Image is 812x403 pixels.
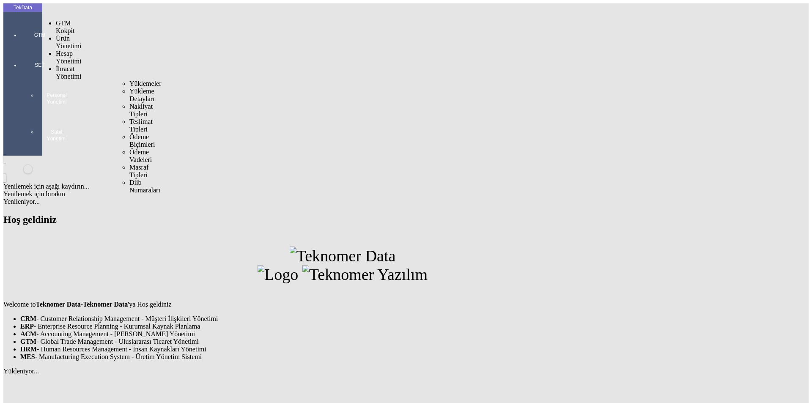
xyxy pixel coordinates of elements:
[83,301,128,308] strong: Teknomer Data
[258,265,298,284] img: Logo
[290,247,396,265] img: Teknomer Data
[56,19,74,34] span: GTM Kokpit
[20,353,35,360] strong: MES
[129,179,160,194] span: Diib Numaraları
[3,183,682,190] div: Yenilemek için aşağı kaydırın...
[20,315,682,323] li: - Customer Relationship Management - Müşteri İlişkileri Yönetimi
[20,353,682,361] li: - Manufacturing Execution System - Üretim Yönetim Sistemi
[27,62,52,69] span: SET
[20,338,36,345] strong: GTM
[3,301,682,308] p: Welcome to - 'ya Hoş geldiniz
[129,88,155,102] span: Yükleme Detayları
[129,164,148,178] span: Masraf Tipleri
[20,330,36,337] strong: ACM
[36,301,80,308] strong: Teknomer Data
[3,367,682,375] div: Yükleniyor...
[56,65,81,80] span: İhracat Yönetimi
[3,4,42,11] div: TekData
[20,338,682,345] li: - Global Trade Management - Uluslararası Ticaret Yönetimi
[129,118,153,133] span: Teslimat Tipleri
[129,148,152,163] span: Ödeme Vadeleri
[56,35,81,49] span: Ürün Yönetimi
[56,50,81,65] span: Hesap Yönetimi
[20,323,34,330] strong: ERP
[3,214,682,225] h2: Hoş geldiniz
[20,330,682,338] li: - Accounting Management - [PERSON_NAME] Yönetimi
[3,198,682,206] div: Yenileniyor...
[129,103,153,118] span: Nakliyat Tipleri
[302,265,428,284] img: Teknomer Yazılım
[3,190,682,198] div: Yenilemek için bırakın
[20,345,682,353] li: - Human Resources Management - İnsan Kaynakları Yönetimi
[20,345,37,353] strong: HRM
[20,323,682,330] li: - Enterprise Resource Planning - Kurumsal Kaynak Planlama
[129,80,162,87] span: Yüklemeler
[20,315,36,322] strong: CRM
[129,133,155,148] span: Ödeme Biçimleri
